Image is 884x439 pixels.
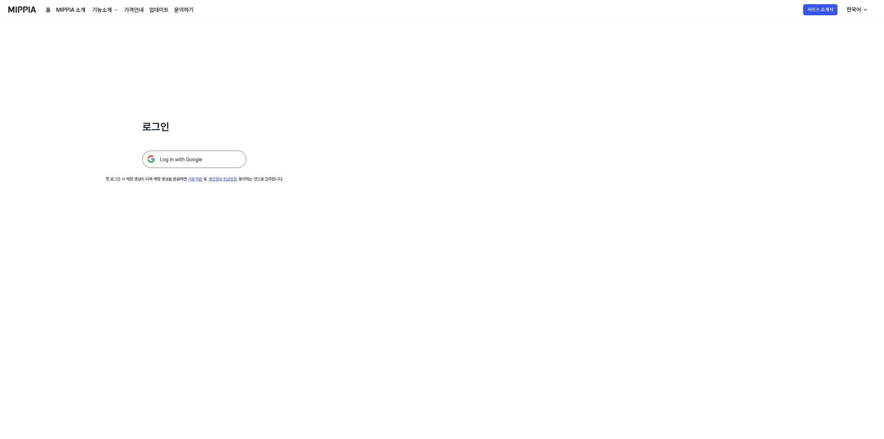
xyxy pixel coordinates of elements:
button: 기능소개 [91,6,119,14]
div: 첫 로그인 시 계정 생성이 되며 계정 생성을 완료하면 및 동의하는 것으로 간주합니다. [106,176,283,182]
a: 가격안내 [124,6,144,14]
img: 구글 로그인 버튼 [142,151,246,168]
a: 업데이트 [149,6,169,14]
a: 문의하기 [174,6,194,14]
button: 서비스 소개서 [803,4,837,15]
a: 홈 [46,6,51,14]
a: 개인정보 취급방침 [208,177,237,181]
a: 이용약관 [188,177,202,181]
h1: 로그인 [142,119,246,134]
button: 한국어 [841,3,872,17]
a: MIPPIA 소개 [56,6,85,14]
div: 한국어 [845,6,862,14]
div: 기능소개 [91,6,113,14]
